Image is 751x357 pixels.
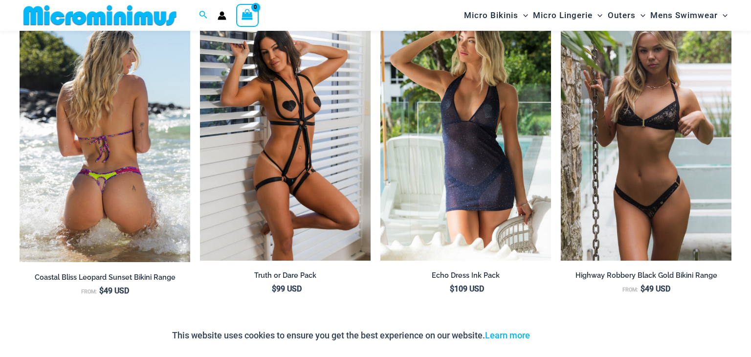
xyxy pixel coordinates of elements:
[605,3,648,28] a: OutersMenu ToggleMenu Toggle
[81,289,97,295] span: From:
[218,11,226,20] a: Account icon link
[20,273,190,282] h2: Coastal Bliss Leopard Sunset Bikini Range
[718,3,728,28] span: Menu Toggle
[533,3,593,28] span: Micro Lingerie
[272,284,276,293] span: $
[199,9,208,22] a: Search icon link
[593,3,602,28] span: Menu Toggle
[537,324,579,347] button: Accept
[380,271,551,284] a: Echo Dress Ink Pack
[450,284,454,293] span: $
[20,4,190,262] img: Coastal Bliss Leopard Sunset 3171 Tri Top 4371 Thong Bikini 07v2
[99,286,129,295] bdi: 49 USD
[561,4,731,261] a: Highway Robbery Black Gold 359 Clip Top 439 Clip Bottom 01v2Highway Robbery Black Gold 359 Clip T...
[200,271,371,284] a: Truth or Dare Pack
[641,284,645,293] span: $
[641,284,670,293] bdi: 49 USD
[172,328,530,343] p: This website uses cookies to ensure you get the best experience on our website.
[236,4,259,26] a: View Shopping Cart, empty
[380,4,551,261] img: Echo Ink 5671 Dress 682 Thong 07
[561,271,731,284] a: Highway Robbery Black Gold Bikini Range
[20,273,190,286] a: Coastal Bliss Leopard Sunset Bikini Range
[460,1,731,29] nav: Site Navigation
[561,271,731,280] h2: Highway Robbery Black Gold Bikini Range
[518,3,528,28] span: Menu Toggle
[608,3,636,28] span: Outers
[636,3,645,28] span: Menu Toggle
[462,3,530,28] a: Micro BikinisMenu ToggleMenu Toggle
[648,3,730,28] a: Mens SwimwearMenu ToggleMenu Toggle
[200,4,371,261] img: Truth or Dare Black 1905 Bodysuit 611 Micro 07
[200,271,371,280] h2: Truth or Dare Pack
[20,4,180,26] img: MM SHOP LOGO FLAT
[380,271,551,280] h2: Echo Dress Ink Pack
[650,3,718,28] span: Mens Swimwear
[464,3,518,28] span: Micro Bikinis
[99,286,104,295] span: $
[380,4,551,261] a: Echo Ink 5671 Dress 682 Thong 07 Echo Ink 5671 Dress 682 Thong 08Echo Ink 5671 Dress 682 Thong 08
[561,4,731,261] img: Highway Robbery Black Gold 359 Clip Top 439 Clip Bottom 01v2
[485,330,530,340] a: Learn more
[272,284,302,293] bdi: 99 USD
[20,4,190,262] a: Coastal Bliss Leopard Sunset 3171 Tri Top 4371 Thong Bikini 06Coastal Bliss Leopard Sunset 3171 T...
[530,3,605,28] a: Micro LingerieMenu ToggleMenu Toggle
[450,284,484,293] bdi: 109 USD
[622,287,638,293] span: From:
[200,4,371,261] a: Truth or Dare Black 1905 Bodysuit 611 Micro 07 Truth or Dare Black 1905 Bodysuit 611 Micro 06Trut...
